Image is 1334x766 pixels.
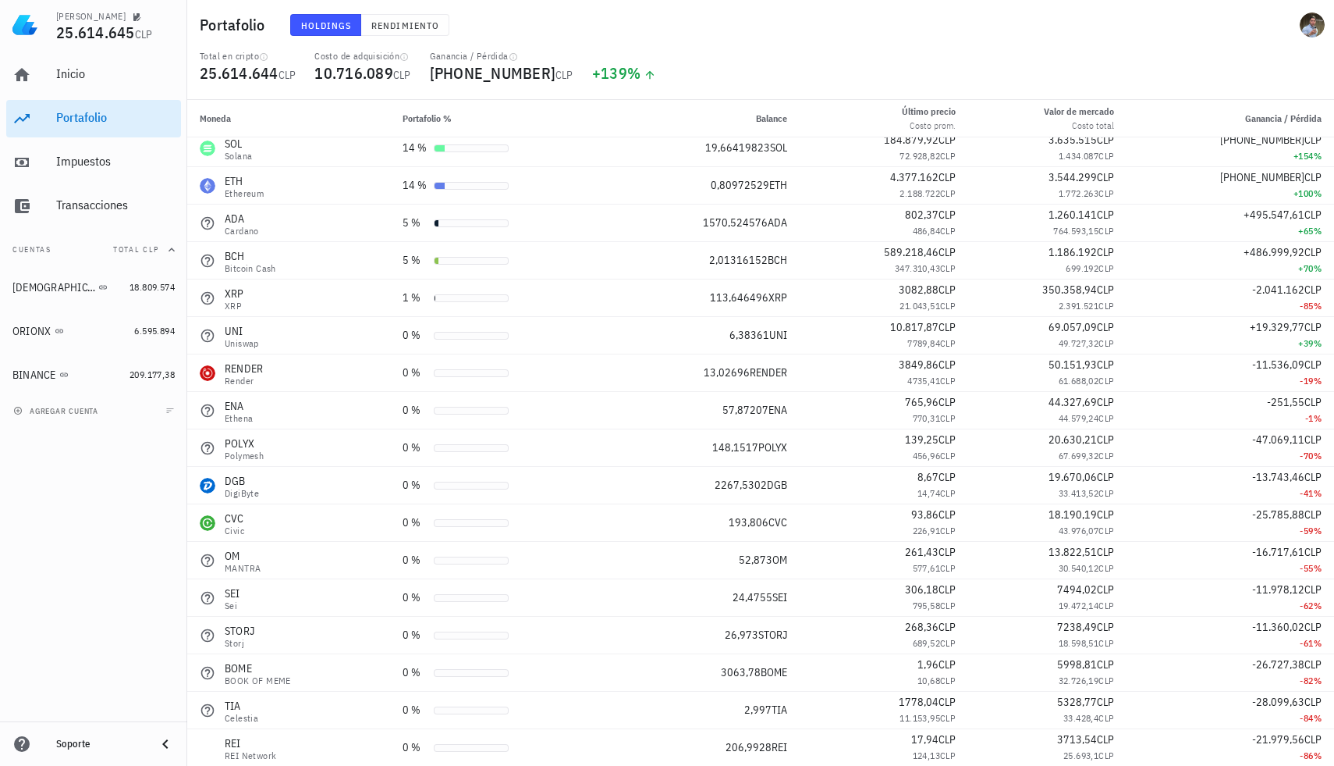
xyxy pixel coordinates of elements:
span: -11.360,02 [1252,620,1304,634]
span: 19,66419823 [705,141,770,155]
div: -1 [1139,411,1322,426]
span: CLP [938,433,956,447]
span: RENDER [750,365,787,379]
span: DGB [767,478,787,492]
span: 1.260.141 [1048,208,1097,222]
span: -13.743,46 [1252,470,1304,484]
span: 25.693,1 [1063,750,1098,761]
span: CLP [1097,208,1114,222]
div: 14 % [403,177,428,194]
div: ADA [225,211,259,226]
span: CLP [1097,170,1114,184]
div: +70 [1139,261,1322,276]
span: 209.177,38 [129,369,175,380]
span: 30.540,12 [1059,562,1099,574]
span: CLP [940,450,956,461]
span: 14,74 [917,487,940,499]
span: CVC [768,515,787,529]
span: 184.879,92 [884,133,938,147]
span: 206,9928 [726,740,772,754]
th: Ganancia / Pérdida: Sin ordenar. Pulse para ordenar de forma ascendente. [1126,100,1334,137]
span: 7238,49 [1057,620,1097,634]
span: XRP [768,290,787,305]
div: DGB-icon [200,478,215,493]
span: CLP [938,283,956,297]
span: 50.151,93 [1048,358,1097,372]
span: 3713,54 [1057,732,1097,746]
span: 25.614.644 [200,62,279,84]
span: CLP [938,508,956,522]
span: 17,94 [911,732,938,746]
a: BINANCE 209.177,38 [6,356,181,394]
a: Portafolio [6,100,181,137]
span: CLP [1098,225,1114,237]
span: 25.614.645 [56,22,135,43]
div: Solana [225,151,252,161]
span: 699.192 [1066,262,1098,274]
span: CLP [940,412,956,424]
span: CLP [1098,487,1114,499]
span: Moneda [200,112,231,124]
div: SOL-icon [200,141,215,156]
span: CLP [940,487,956,499]
button: CuentasTotal CLP [6,231,181,269]
div: +139 [592,66,657,81]
span: 589.218,46 [884,245,938,259]
span: 795,58 [913,600,940,611]
span: 18.809.574 [129,281,175,293]
span: 4735,41 [907,375,940,387]
th: Balance: Sin ordenar. Pulse para ordenar de forma ascendente. [605,100,800,137]
div: ETH-icon [200,178,215,194]
span: CLP [1304,320,1322,334]
span: 6.595.894 [134,325,175,337]
div: OM [225,548,261,564]
span: CLP [1097,395,1114,409]
span: CLP [1098,187,1114,199]
div: CVC [225,511,244,526]
h1: Portafolio [200,12,271,37]
div: +100 [1139,186,1322,201]
span: CLP [940,150,956,162]
span: CLP [938,320,956,334]
div: Uniswap [225,339,259,348]
span: CLP [1097,583,1114,597]
div: +39 [1139,336,1322,351]
span: 1.186.192 [1048,245,1097,259]
span: CLP [1098,525,1114,536]
div: 1 % [403,290,428,306]
div: Ganancia / Pérdida [430,50,573,62]
span: % [1314,525,1322,536]
span: % [1314,187,1322,199]
div: Costo total [1044,119,1114,133]
span: 1.772.263 [1059,187,1099,199]
span: CLP [1097,470,1114,484]
div: Cardano [225,226,259,236]
div: Costo de adquisición [314,50,410,62]
span: 577,61 [913,562,940,574]
div: -41 [1139,486,1322,501]
span: 1.434.087 [1059,150,1099,162]
a: [DEMOGRAPHIC_DATA] 18.809.574 [6,269,181,306]
span: CLP [938,395,956,409]
span: 13.822,51 [1048,545,1097,559]
div: RENDER-icon [200,365,215,381]
span: CLP [1304,208,1322,222]
span: 8,67 [917,470,938,484]
div: RENDER [225,361,264,376]
span: 44.327,69 [1048,395,1097,409]
span: CLP [1097,358,1114,372]
div: 0 % [403,477,428,493]
span: SEI [772,590,787,604]
div: Valor de mercado [1044,105,1114,119]
span: CLP [1097,133,1114,147]
span: 306,18 [905,583,938,597]
span: 770,31 [913,412,940,424]
span: ENA [768,403,787,417]
span: -21.979,56 [1252,732,1304,746]
span: CLP [1097,245,1114,259]
a: ORIONX 6.595.894 [6,312,181,350]
span: Total CLP [113,244,159,255]
span: CLP [1304,583,1322,597]
span: 19.670,06 [1048,470,1097,484]
div: Bitcoin Cash [225,264,276,273]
